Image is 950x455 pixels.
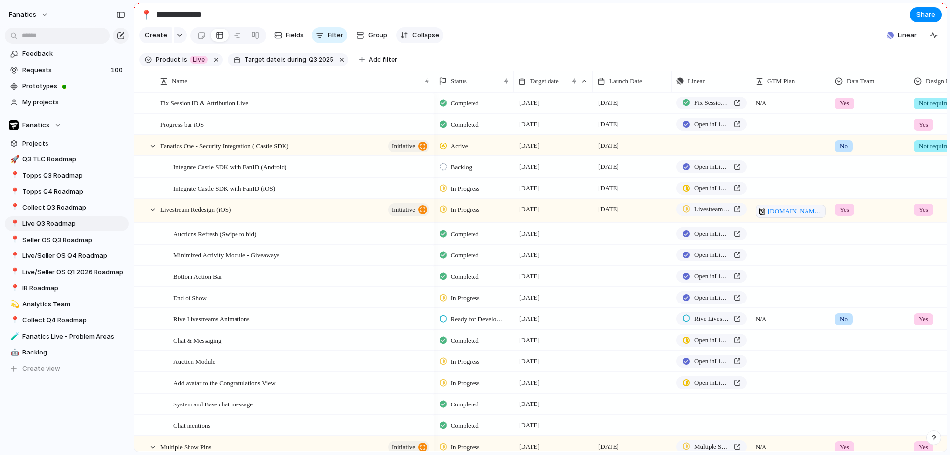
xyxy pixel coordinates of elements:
[412,30,439,40] span: Collapse
[517,334,542,346] span: [DATE]
[5,313,129,328] a: 📍Collect Q4 Roadmap
[5,47,129,61] a: Feedback
[840,314,848,324] span: No
[392,440,415,454] span: initiative
[9,187,19,197] button: 📍
[173,270,222,282] span: Bottom Action Bar
[596,97,621,109] span: [DATE]
[840,205,849,215] span: Yes
[22,300,125,309] span: Analytics Team
[676,291,747,304] a: Open inLinear
[22,267,125,277] span: Live/Seller OS Q1 2026 Roadmap
[676,203,747,216] a: Livestream Redesign (iOS and Android)
[694,250,730,260] span: Open in Linear
[517,441,542,453] span: [DATE]
[193,55,205,64] span: Live
[22,139,125,149] span: Projects
[5,118,129,133] button: Fanatics
[173,313,250,324] span: Rive Livestreams Animations
[676,182,747,195] a: Open inLinear
[676,312,747,325] a: Rive Livestreams Animations
[910,7,942,22] button: Share
[160,441,211,452] span: Multiple Show Pins
[22,81,125,91] span: Prototypes
[22,120,49,130] span: Fanatics
[694,204,730,214] span: Livestream Redesign (iOS and Android)
[173,292,207,303] span: End of Show
[10,234,17,246] div: 📍
[5,79,129,94] a: Prototypes
[752,93,830,108] span: N/A
[517,270,542,282] span: [DATE]
[5,297,129,312] div: 💫Analytics Team
[5,201,129,215] a: 📍Collect Q3 Roadmap
[5,152,129,167] a: 🚀Q3 TLC Roadmap
[22,65,108,75] span: Requests
[847,76,874,86] span: Data Team
[22,332,125,342] span: Fanatics Live - Problem Areas
[451,400,479,409] span: Completed
[173,419,210,431] span: Chat mentions
[752,437,830,452] span: N/A
[10,154,17,165] div: 🚀
[10,218,17,230] div: 📍
[688,76,705,86] span: Linear
[451,205,480,215] span: In Progress
[451,229,479,239] span: Completed
[173,161,286,172] span: Integrate Castle SDK with FanID (Android)
[10,186,17,198] div: 📍
[160,118,204,130] span: Progress bar iOS
[694,378,730,388] span: Open in Linear
[22,154,125,164] span: Q3 TLC Roadmap
[9,332,19,342] button: 🧪
[368,30,387,40] span: Group
[9,300,19,309] button: 💫
[5,329,129,344] div: 🧪Fanatics Live - Problem Areas
[5,63,129,78] a: Requests100
[694,229,730,239] span: Open in Linear
[451,184,480,194] span: In Progress
[517,140,542,152] span: [DATE]
[451,378,480,388] span: In Progress
[10,331,17,342] div: 🧪
[141,8,152,21] div: 📍
[5,216,129,231] div: 📍Live Q3 Roadmap
[5,249,129,263] div: 📍Live/Seller OS Q4 Roadmap
[353,53,403,67] button: Add filter
[10,170,17,181] div: 📍
[172,76,187,86] span: Name
[596,203,621,215] span: [DATE]
[919,314,928,324] span: Yes
[22,348,125,357] span: Backlog
[676,440,747,453] a: Multiple Show Pins
[396,27,443,43] button: Collapse
[517,292,542,303] span: [DATE]
[286,30,304,40] span: Fields
[160,140,289,151] span: Fanatics One - Security Integration ( Castle SDK)
[9,267,19,277] button: 📍
[22,251,125,261] span: Live/Seller OS Q4 Roadmap
[328,30,343,40] span: Filter
[451,76,467,86] span: Status
[517,313,542,325] span: [DATE]
[156,55,180,64] span: Product
[596,182,621,194] span: [DATE]
[9,219,19,229] button: 📍
[916,10,935,20] span: Share
[22,49,125,59] span: Feedback
[22,171,125,181] span: Topps Q3 Roadmap
[694,293,730,303] span: Open in Linear
[451,120,479,130] span: Completed
[10,202,17,213] div: 📍
[676,376,747,389] a: Open inLinear
[451,293,480,303] span: In Progress
[392,139,415,153] span: initiative
[5,233,129,248] div: 📍Seller OS Q3 Roadmap
[694,271,730,281] span: Open in Linear
[22,203,125,213] span: Collect Q3 Roadmap
[694,356,730,366] span: Open in Linear
[5,184,129,199] a: 📍Topps Q4 Roadmap
[694,314,730,324] span: Rive Livestreams Animations
[756,205,826,218] a: [DOMAIN_NAME][URL]
[369,55,397,64] span: Add filter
